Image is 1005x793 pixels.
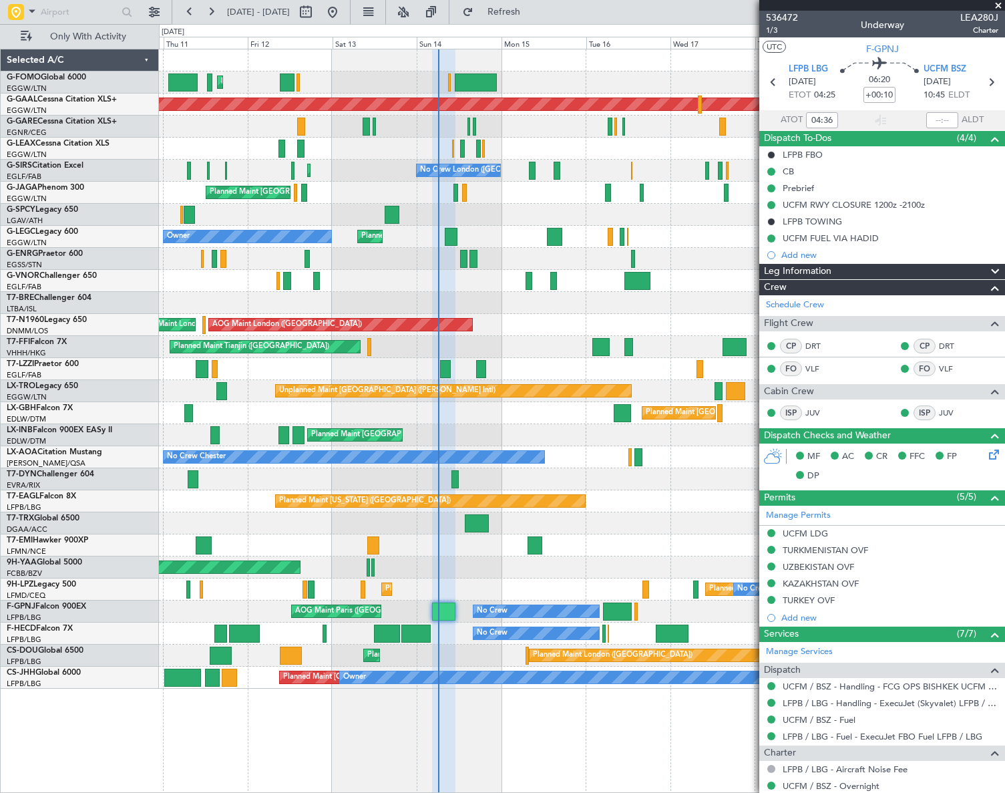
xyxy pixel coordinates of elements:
[7,625,36,633] span: F-HECD
[7,184,37,192] span: G-JAGA
[764,384,814,400] span: Cabin Crew
[764,264,831,279] span: Leg Information
[7,448,37,456] span: LX-AOA
[7,679,41,689] a: LFPB/LBG
[766,25,798,36] span: 1/3
[766,509,831,522] a: Manage Permits
[764,627,799,642] span: Services
[869,73,890,87] span: 06:20
[783,149,823,160] div: LFPB FBO
[926,112,958,128] input: --:--
[783,681,998,692] a: UCFM / BSZ - Handling - FCG OPS BISHKEK UCFM / BSZ
[783,731,982,742] a: LFPB / LBG - Fuel - ExecuJet FBO Fuel LFPB / LBG
[805,363,835,375] a: VLF
[7,228,35,236] span: G-LEGC
[7,294,91,302] a: T7-BREChallenger 604
[876,450,887,464] span: CR
[7,73,41,82] span: G-FOMO
[7,625,73,633] a: F-HECDFalcon 7X
[764,663,801,678] span: Dispatch
[924,63,966,76] span: UCFM BSZ
[35,32,141,41] span: Only With Activity
[210,182,420,202] div: Planned Maint [GEOGRAPHIC_DATA] ([GEOGRAPHIC_DATA])
[7,316,44,324] span: T7-N1960
[417,37,501,49] div: Sun 14
[962,114,984,127] span: ALDT
[670,37,755,49] div: Wed 17
[7,128,47,138] a: EGNR/CEG
[7,228,78,236] a: G-LEGCLegacy 600
[766,11,798,25] span: 536472
[7,194,47,204] a: EGGW/LTN
[939,363,969,375] a: VLF
[783,595,835,606] div: TURKEY OVF
[7,514,34,522] span: T7-TRX
[7,96,117,104] a: G-GAALCessna Citation XLS+
[914,339,936,353] div: CP
[7,669,81,677] a: CS-JHHGlobal 6000
[7,184,84,192] a: G-JAGAPhenom 300
[910,450,925,464] span: FFC
[861,18,904,32] div: Underway
[385,579,596,599] div: Planned Maint [GEOGRAPHIC_DATA] ([GEOGRAPHIC_DATA])
[7,426,33,434] span: LX-INB
[501,37,586,49] div: Mon 15
[7,470,94,478] a: T7-DYNChallenger 604
[367,645,578,665] div: Planned Maint [GEOGRAPHIC_DATA] ([GEOGRAPHIC_DATA])
[477,601,508,621] div: No Crew
[7,448,102,456] a: LX-AOACitation Mustang
[737,579,768,599] div: No Crew
[7,657,41,667] a: LFPB/LBG
[783,199,925,210] div: UCFM RWY CLOSURE 1200z -2100z
[646,403,856,423] div: Planned Maint [GEOGRAPHIC_DATA] ([GEOGRAPHIC_DATA])
[781,612,998,623] div: Add new
[939,407,969,419] a: JUV
[15,26,145,47] button: Only With Activity
[7,524,47,534] a: DGAA/ACC
[7,559,82,567] a: 9H-YAAGlobal 5000
[780,406,802,420] div: ISP
[283,667,493,687] div: Planned Maint [GEOGRAPHIC_DATA] ([GEOGRAPHIC_DATA])
[7,414,46,424] a: EDLW/DTM
[221,72,431,92] div: Planned Maint [GEOGRAPHIC_DATA] ([GEOGRAPHIC_DATA])
[960,11,998,25] span: LEA280J
[781,249,998,261] div: Add new
[780,339,802,353] div: CP
[7,581,33,589] span: 9H-LPZ
[7,536,88,544] a: T7-EMIHawker 900XP
[783,216,842,227] div: LFPB TOWING
[333,37,417,49] div: Sat 13
[7,382,35,390] span: LX-TRO
[7,436,46,446] a: EDLW/DTM
[7,581,76,589] a: 9H-LPZLegacy 500
[477,623,508,643] div: No Crew
[7,458,85,468] a: [PERSON_NAME]/QSA
[361,226,572,247] div: Planned Maint [GEOGRAPHIC_DATA] ([GEOGRAPHIC_DATA])
[279,381,495,401] div: Unplanned Maint [GEOGRAPHIC_DATA] ([PERSON_NAME] Intl)
[7,73,86,82] a: G-FOMOGlobal 6000
[783,764,908,775] a: LFPB / LBG - Aircraft Noise Fee
[167,447,226,467] div: No Crew Chester
[766,645,833,659] a: Manage Services
[866,42,899,56] span: F-GPNJ
[7,470,37,478] span: T7-DYN
[7,316,87,324] a: T7-N1960Legacy 650
[7,382,78,390] a: LX-TROLegacy 650
[7,338,30,346] span: T7-FFI
[7,370,41,380] a: EGLF/FAB
[939,340,969,352] a: DRT
[805,340,835,352] a: DRT
[456,1,536,23] button: Refresh
[7,238,47,248] a: EGGW/LTN
[806,112,838,128] input: --:--
[7,348,46,358] a: VHHH/HKG
[764,316,813,331] span: Flight Crew
[783,780,879,792] a: UCFM / BSZ - Overnight
[7,569,42,579] a: FCBB/BZV
[7,514,79,522] a: T7-TRXGlobal 6500
[783,232,879,244] div: UCFM FUEL VIA HADID
[7,338,67,346] a: T7-FFIFalcon 7X
[7,536,33,544] span: T7-EMI
[947,450,957,464] span: FP
[7,84,47,94] a: EGGW/LTN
